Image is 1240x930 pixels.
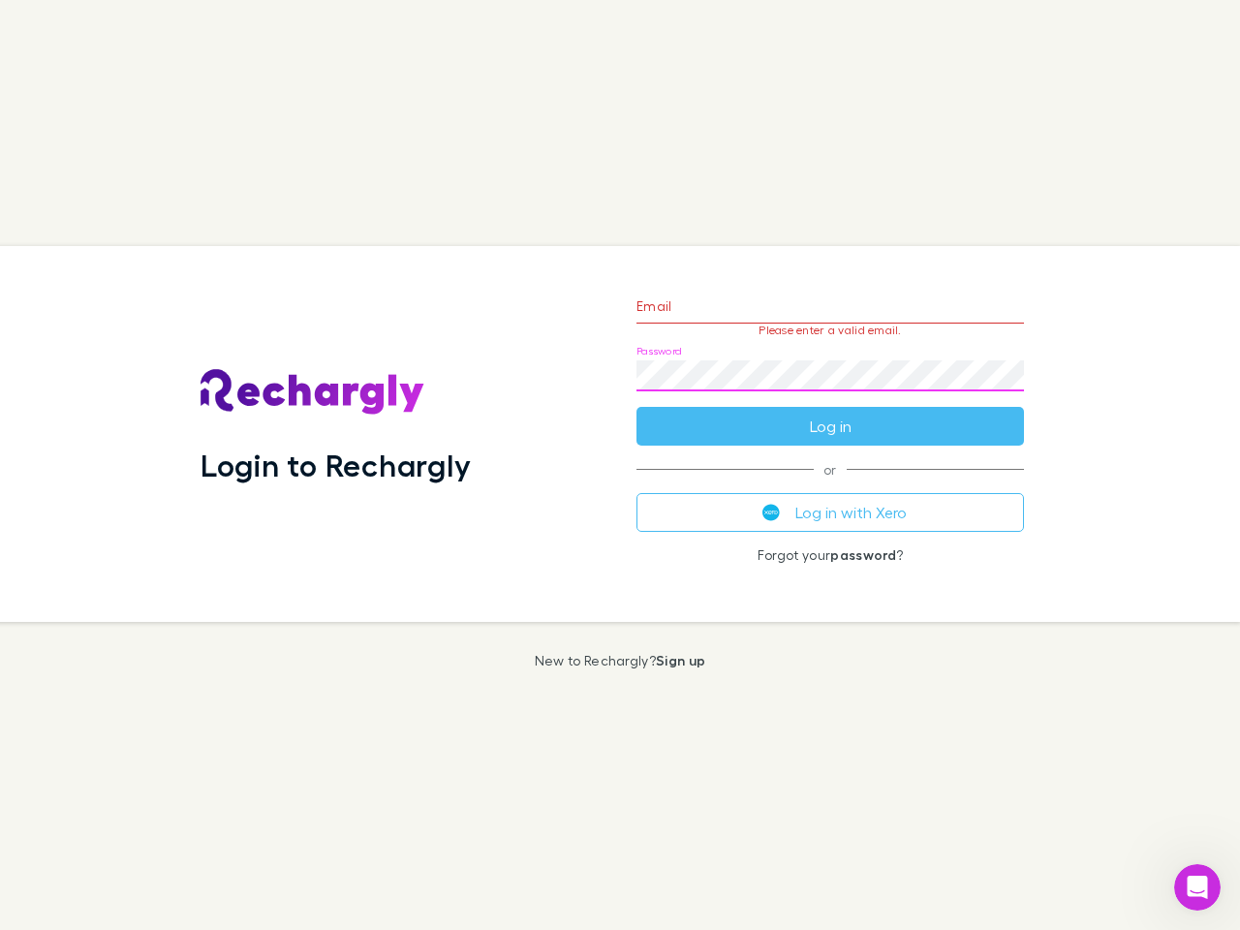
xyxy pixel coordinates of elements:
[830,546,896,563] a: password
[762,504,780,521] img: Xero's logo
[201,369,425,416] img: Rechargly's Logo
[636,469,1024,470] span: or
[1174,864,1221,911] iframe: Intercom live chat
[636,493,1024,532] button: Log in with Xero
[201,447,471,483] h1: Login to Rechargly
[636,344,682,358] label: Password
[656,652,705,668] a: Sign up
[636,324,1024,337] p: Please enter a valid email.
[535,653,706,668] p: New to Rechargly?
[636,547,1024,563] p: Forgot your ?
[636,407,1024,446] button: Log in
